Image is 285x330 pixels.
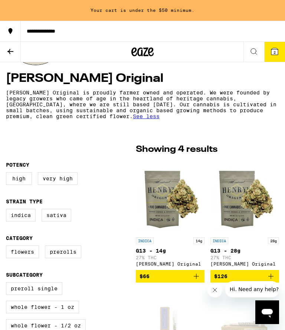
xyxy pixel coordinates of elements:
p: [PERSON_NAME] Original is proudly farmer owned and operated. We were founded by legacy growers wh... [6,90,279,119]
h4: [PERSON_NAME] Original [6,73,279,84]
label: Very High [38,172,78,185]
p: Showing 4 results [136,143,279,156]
label: Indica [6,209,36,221]
label: Sativa [42,209,71,221]
button: Add to bag [210,270,279,283]
legend: Category [6,235,33,241]
img: Henry's Original - G13 - 14g [136,160,204,234]
p: 27% THC [210,255,279,260]
p: G13 - 14g [136,248,204,254]
legend: Subcategory [6,272,43,278]
iframe: Message from company [225,281,279,297]
span: See less [133,113,160,119]
p: INDICA [136,237,154,244]
span: $126 [214,273,227,279]
label: Prerolls [45,246,81,258]
p: G13 - 28g [210,248,279,254]
button: Add to bag [136,270,204,283]
label: Flowers [6,246,39,258]
img: Henry's Original - G13 - 28g [210,160,279,234]
label: Whole Flower - 1 oz [6,301,79,313]
a: Open page for G13 - 28g from Henry's Original [210,160,279,270]
a: Open page for G13 - 14g from Henry's Original [136,160,204,270]
p: 28g [268,237,279,244]
div: [PERSON_NAME] Original [210,261,279,266]
label: Preroll Single [6,282,62,295]
span: 2 [273,50,276,54]
p: 14g [193,237,204,244]
iframe: Button to launch messaging window [255,300,279,324]
div: [PERSON_NAME] Original [136,261,204,266]
legend: Potency [6,162,29,168]
p: INDICA [210,237,228,244]
button: 2 [264,42,285,62]
label: High [6,172,32,185]
iframe: Close message [207,283,222,297]
legend: Strain Type [6,199,43,204]
p: 27% THC [136,255,204,260]
span: $66 [140,273,150,279]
